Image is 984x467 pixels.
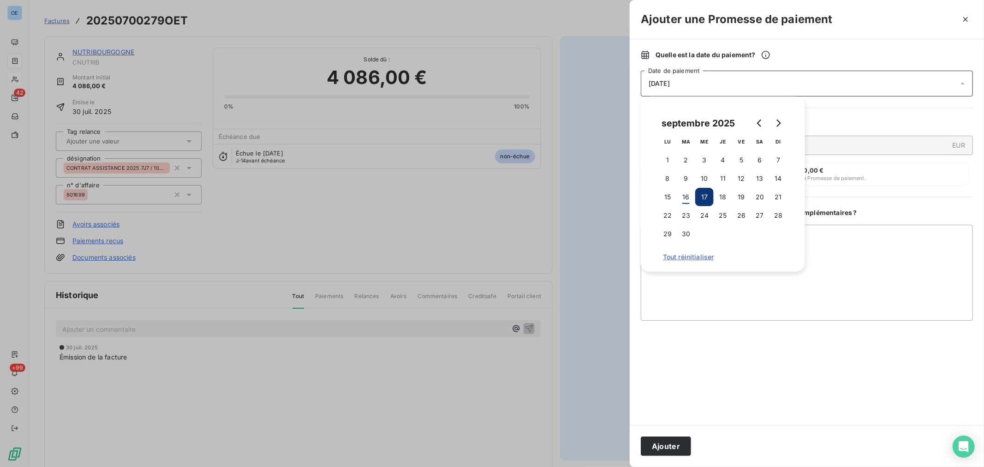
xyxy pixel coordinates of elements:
th: mercredi [695,132,714,151]
button: 20 [751,188,769,206]
button: 2 [677,151,695,169]
th: jeudi [714,132,732,151]
th: lundi [658,132,677,151]
th: mardi [677,132,695,151]
button: 25 [714,206,732,225]
button: 22 [658,206,677,225]
th: dimanche [769,132,787,151]
button: 27 [751,206,769,225]
button: 15 [658,188,677,206]
th: vendredi [732,132,751,151]
span: 0,00 € [804,167,824,174]
span: Quelle est la date du paiement ? [656,50,770,60]
button: 1 [658,151,677,169]
button: 21 [769,188,787,206]
button: 23 [677,206,695,225]
div: Open Intercom Messenger [953,436,975,458]
button: Go to next month [769,114,787,132]
button: 26 [732,206,751,225]
span: Tout réinitialiser [663,253,783,261]
button: 12 [732,169,751,188]
button: 3 [695,151,714,169]
button: 16 [677,188,695,206]
button: 8 [658,169,677,188]
button: 30 [677,225,695,243]
span: [DATE] [649,80,670,87]
button: 6 [751,151,769,169]
div: septembre 2025 [658,116,739,131]
button: Go to previous month [751,114,769,132]
button: Ajouter [641,437,691,456]
th: samedi [751,132,769,151]
button: 19 [732,188,751,206]
button: 14 [769,169,787,188]
button: 28 [769,206,787,225]
button: 10 [695,169,714,188]
h3: Ajouter une Promesse de paiement [641,11,833,28]
button: 4 [714,151,732,169]
button: 11 [714,169,732,188]
button: 9 [677,169,695,188]
button: 24 [695,206,714,225]
button: 17 [695,188,714,206]
button: 7 [769,151,787,169]
button: 18 [714,188,732,206]
button: 29 [658,225,677,243]
button: 5 [732,151,751,169]
button: 13 [751,169,769,188]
